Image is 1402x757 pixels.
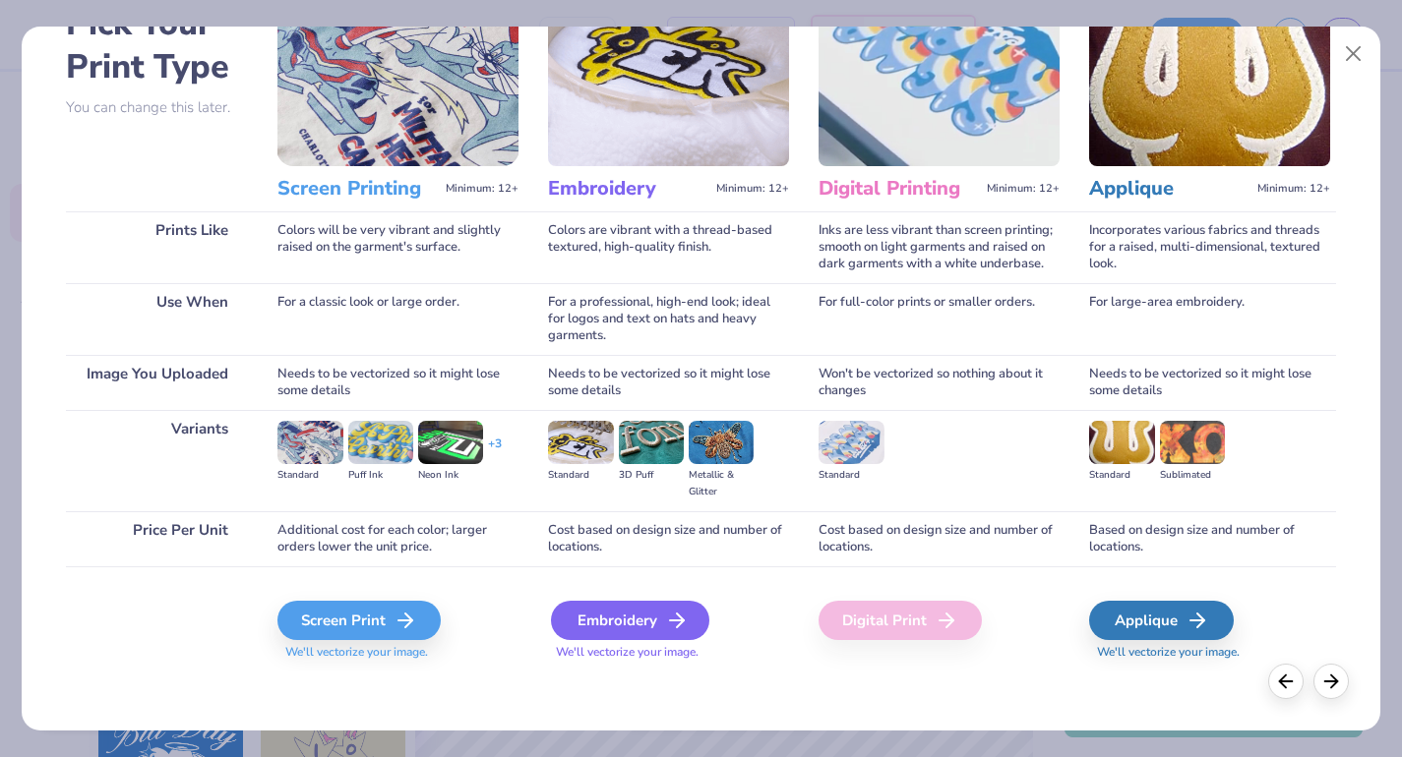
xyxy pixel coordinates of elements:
img: Puff Ink [348,421,413,464]
div: For a classic look or large order. [277,283,518,355]
div: Neon Ink [418,467,483,484]
div: Standard [277,467,342,484]
div: Incorporates various fabrics and threads for a raised, multi-dimensional, textured look. [1089,211,1330,283]
div: Additional cost for each color; larger orders lower the unit price. [277,511,518,566]
div: Standard [548,467,613,484]
div: Cost based on design size and number of locations. [548,511,789,566]
div: Price Per Unit [66,511,248,566]
span: We'll vectorize your image. [1089,644,1330,661]
h3: Digital Printing [819,176,979,202]
div: Digital Print [819,601,982,640]
div: Puff Ink [348,467,413,484]
div: Metallic & Glitter [689,467,754,500]
span: Minimum: 12+ [987,182,1060,196]
span: Minimum: 12+ [446,182,518,196]
div: 3D Puff [619,467,684,484]
div: Prints Like [66,211,248,283]
div: Colors are vibrant with a thread-based textured, high-quality finish. [548,211,789,283]
div: Image You Uploaded [66,355,248,410]
div: For large-area embroidery. [1089,283,1330,355]
div: Needs to be vectorized so it might lose some details [1089,355,1330,410]
h3: Screen Printing [277,176,438,202]
span: Minimum: 12+ [716,182,789,196]
p: You can change this later. [66,99,248,116]
div: Inks are less vibrant than screen printing; smooth on light garments and raised on dark garments ... [819,211,1060,283]
div: Embroidery [551,601,709,640]
div: Based on design size and number of locations. [1089,511,1330,566]
button: Close [1334,35,1372,73]
div: Colors will be very vibrant and slightly raised on the garment's surface. [277,211,518,283]
h2: Pick Your Print Type [66,2,248,88]
div: Needs to be vectorized so it might lose some details [548,355,789,410]
h3: Applique [1089,176,1250,202]
img: Metallic & Glitter [689,421,754,464]
img: Neon Ink [418,421,483,464]
div: + 3 [488,436,502,469]
div: Cost based on design size and number of locations. [819,511,1060,566]
div: Standard [1089,467,1154,484]
img: Standard [277,421,342,464]
span: We'll vectorize your image. [548,644,789,661]
div: For full-color prints or smaller orders. [819,283,1060,355]
img: Standard [548,421,613,464]
img: Sublimated [1160,421,1225,464]
div: Won't be vectorized so nothing about it changes [819,355,1060,410]
div: Sublimated [1160,467,1225,484]
span: Minimum: 12+ [1257,182,1330,196]
img: Standard [1089,421,1154,464]
h3: Embroidery [548,176,708,202]
div: Use When [66,283,248,355]
div: For a professional, high-end look; ideal for logos and text on hats and heavy garments. [548,283,789,355]
div: Standard [819,467,884,484]
img: Standard [819,421,884,464]
div: Screen Print [277,601,441,640]
div: Variants [66,410,248,511]
img: 3D Puff [619,421,684,464]
div: Needs to be vectorized so it might lose some details [277,355,518,410]
span: We'll vectorize your image. [277,644,518,661]
div: Applique [1089,601,1234,640]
